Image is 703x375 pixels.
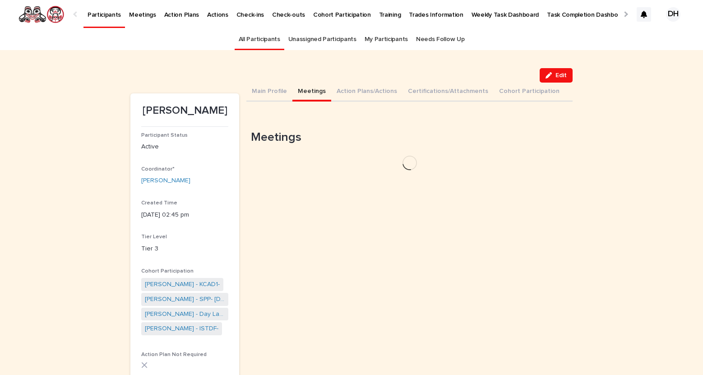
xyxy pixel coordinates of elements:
p: [PERSON_NAME] [141,104,228,117]
button: Main Profile [246,83,292,102]
a: Needs Follow Up [416,29,464,50]
h1: Meetings [246,130,573,145]
p: Tier 3 [141,244,228,254]
a: [PERSON_NAME] - KCAD1- [145,280,220,289]
span: Tier Level [141,234,167,240]
a: [PERSON_NAME] - SPP- [DATE] [145,295,225,304]
p: Active [141,142,228,152]
a: Unassigned Participants [288,29,356,50]
div: DH [666,7,680,22]
a: [PERSON_NAME] - ISTDF- [145,324,218,333]
p: [DATE] 02:45 pm [141,210,228,220]
a: [PERSON_NAME] - Day Labour- [DATE] [145,310,225,319]
span: Action Plan Not Required [141,352,207,357]
button: Meetings [292,83,331,102]
button: Edit [540,68,573,83]
span: Cohort Participation [141,269,194,274]
a: [PERSON_NAME] [141,176,190,185]
button: Cohort Participation [494,83,565,102]
button: Action Plans/Actions [331,83,402,102]
span: Coordinator* [141,167,175,172]
a: My Participants [365,29,408,50]
button: Certifications/Attachments [402,83,494,102]
span: Edit [555,72,567,79]
img: rNyI97lYS1uoOg9yXW8k [18,5,65,23]
a: All Participants [239,29,280,50]
span: Created Time [141,200,177,206]
span: Participant Status [141,133,188,138]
